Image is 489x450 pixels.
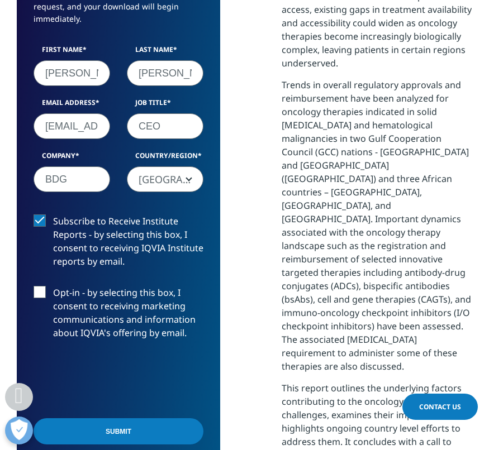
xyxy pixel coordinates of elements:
iframe: reCAPTCHA [34,357,203,401]
label: Opt-in - by selecting this box, I consent to receiving marketing communications and information a... [34,286,203,346]
a: Contact Us [402,394,478,420]
span: Contact Us [419,402,461,411]
label: First Name [34,45,110,60]
input: Submit [34,418,203,444]
label: Subscribe to Receive Institute Reports - by selecting this box, I consent to receiving IQVIA Inst... [34,214,203,274]
label: Company [34,151,110,166]
label: Email Address [34,98,110,113]
label: Job Title [127,98,203,113]
label: Last Name [127,45,203,60]
span: United States [127,167,203,193]
span: United States [127,166,203,192]
label: Country/Region [127,151,203,166]
p: Trends in overall regulatory approvals and reimbursement have been analyzed for oncology therapie... [282,78,472,381]
button: Open Preferences [5,417,33,444]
